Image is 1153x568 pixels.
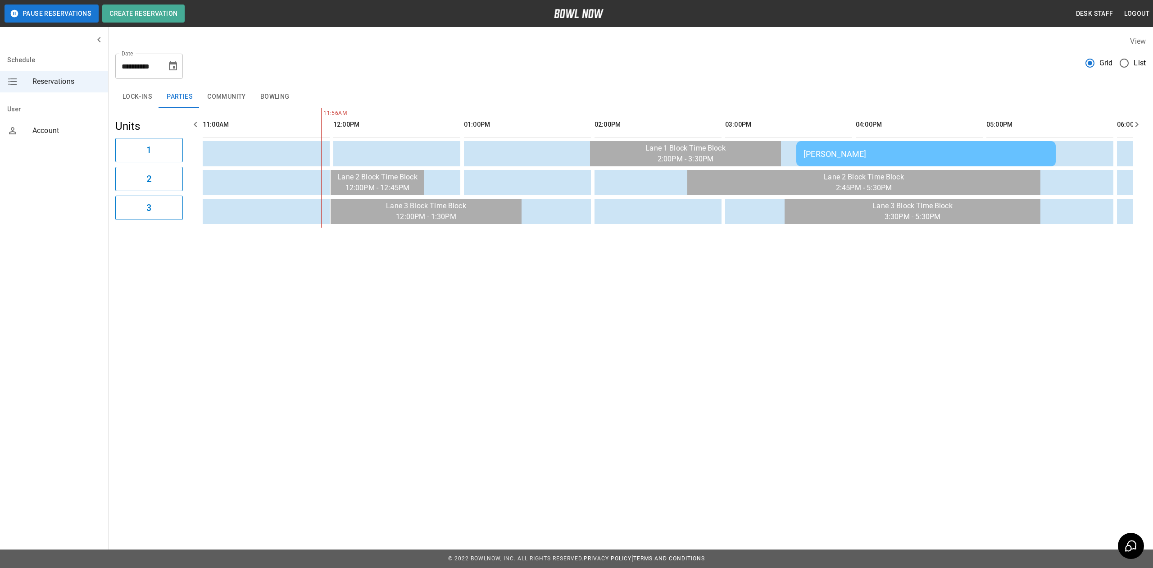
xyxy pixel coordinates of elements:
h5: Units [115,119,183,133]
button: Create Reservation [102,5,185,23]
button: Choose date, selected date is Aug 24, 2025 [164,57,182,75]
button: Bowling [253,86,297,108]
span: Grid [1099,58,1113,69]
span: Reservations [32,76,101,87]
span: Account [32,125,101,136]
h6: 2 [146,172,151,186]
th: 11:00AM [203,112,330,137]
button: Logout [1121,5,1153,22]
h6: 1 [146,143,151,157]
button: Lock-ins [115,86,159,108]
span: 11:56AM [321,109,323,118]
button: Community [200,86,253,108]
div: inventory tabs [115,86,1146,108]
th: 12:00PM [333,112,460,137]
a: Privacy Policy [584,555,631,562]
h6: 3 [146,201,151,215]
button: 3 [115,196,183,220]
button: Desk Staff [1072,5,1117,22]
button: 1 [115,138,183,162]
button: Pause Reservations [5,5,99,23]
div: [PERSON_NAME] [803,149,1049,159]
span: List [1134,58,1146,69]
button: 2 [115,167,183,191]
label: View [1130,37,1146,46]
a: Terms and Conditions [633,555,705,562]
span: © 2022 BowlNow, Inc. All Rights Reserved. [448,555,584,562]
img: logo [554,9,604,18]
button: Parties [159,86,200,108]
